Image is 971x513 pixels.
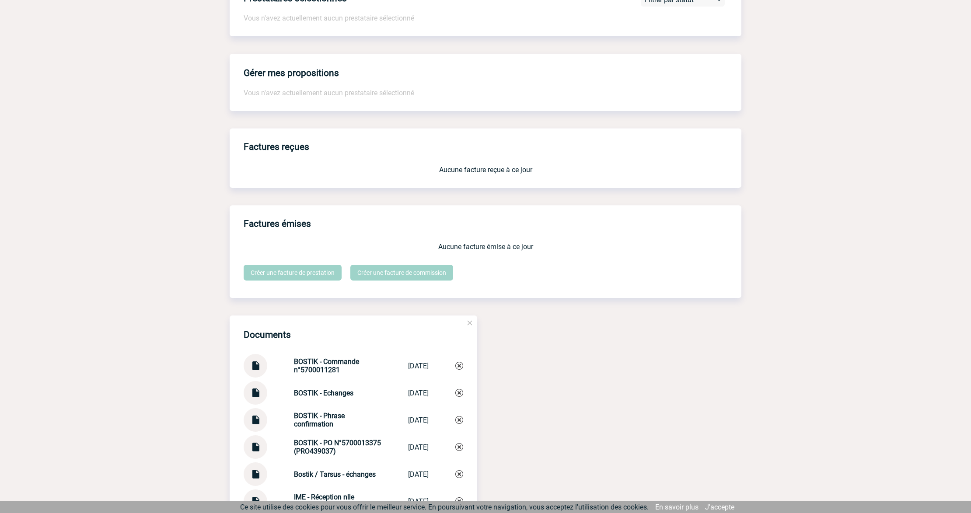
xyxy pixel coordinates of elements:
[294,412,345,428] strong: BOSTIK - Phrase confirmation
[455,362,463,370] img: Supprimer
[655,503,699,511] a: En savoir plus
[455,470,463,478] img: Supprimer
[408,389,429,397] div: [DATE]
[244,329,291,340] h4: Documents
[294,357,359,374] strong: BOSTIK - Commande n°5700011281
[244,212,741,236] h3: Factures émises
[350,265,453,281] a: Créer une facture de commission
[466,319,474,327] img: close.png
[408,416,429,424] div: [DATE]
[455,416,463,424] img: Supprimer
[244,243,727,251] p: Aucune facture émise à ce jour
[244,89,727,97] p: Vous n'avez actuellement aucun prestataire sélectionné
[294,470,376,478] strong: Bostik / Tarsus - échanges
[455,389,463,397] img: Supprimer
[294,439,381,455] strong: BOSTIK - PO N°5700013375 (PRO439037)
[408,497,429,506] div: [DATE]
[294,389,353,397] strong: BOSTIK - Echanges
[294,493,354,510] strong: IME - Réception nlle demande
[408,362,429,370] div: [DATE]
[244,265,342,281] a: Créer une facture de prestation
[244,166,727,174] p: Aucune facture reçue à ce jour
[408,470,429,478] div: [DATE]
[244,14,741,22] p: Vous n'avez actuellement aucun prestataire sélectionné
[244,68,339,78] h4: Gérer mes propositions
[705,503,734,511] a: J'accepte
[455,443,463,451] img: Supprimer
[244,135,741,159] h3: Factures reçues
[240,503,649,511] span: Ce site utilise des cookies pour vous offrir le meilleur service. En poursuivant votre navigation...
[455,497,463,505] img: Supprimer
[408,443,429,451] div: [DATE]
